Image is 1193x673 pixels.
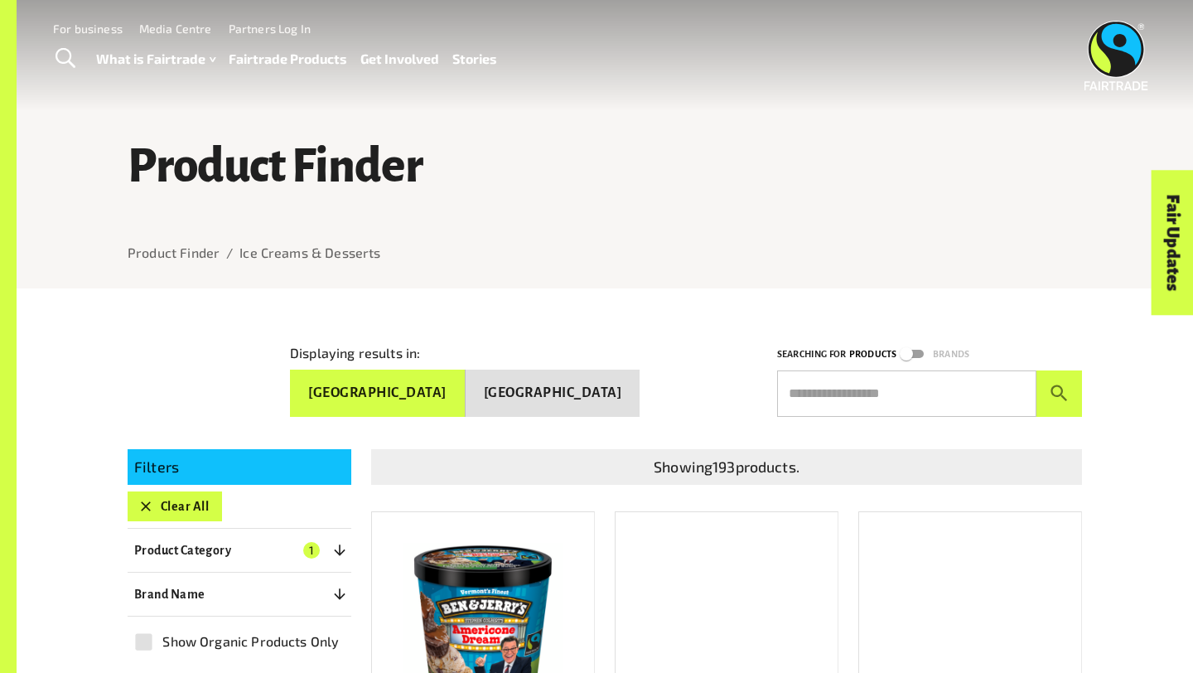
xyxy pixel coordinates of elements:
p: Products [849,346,896,362]
p: Filters [134,456,345,478]
img: Fairtrade Australia New Zealand logo [1084,21,1148,90]
span: Show Organic Products Only [162,632,339,651]
p: Brands [933,346,969,362]
p: Showing 193 products. [378,456,1075,478]
p: Displaying results in: [290,343,420,363]
nav: breadcrumb [128,243,1082,263]
a: Partners Log In [229,22,311,36]
a: Media Centre [139,22,212,36]
a: Toggle Search [45,38,85,80]
a: What is Fairtrade [96,47,215,71]
a: Ice Creams & Desserts [239,245,380,260]
span: 1 [303,542,320,559]
button: Brand Name [128,579,351,609]
button: Clear All [128,491,222,521]
a: Product Finder [128,245,220,260]
h1: Product Finder [128,141,1082,192]
a: Stories [452,47,497,71]
p: Product Category [134,540,231,560]
button: Product Category [128,535,351,565]
a: Get Involved [360,47,439,71]
li: / [226,243,233,263]
button: [GEOGRAPHIC_DATA] [466,370,640,417]
p: Brand Name [134,584,205,604]
p: Searching for [777,346,846,362]
a: Fairtrade Products [229,47,347,71]
a: For business [53,22,123,36]
button: [GEOGRAPHIC_DATA] [290,370,466,417]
